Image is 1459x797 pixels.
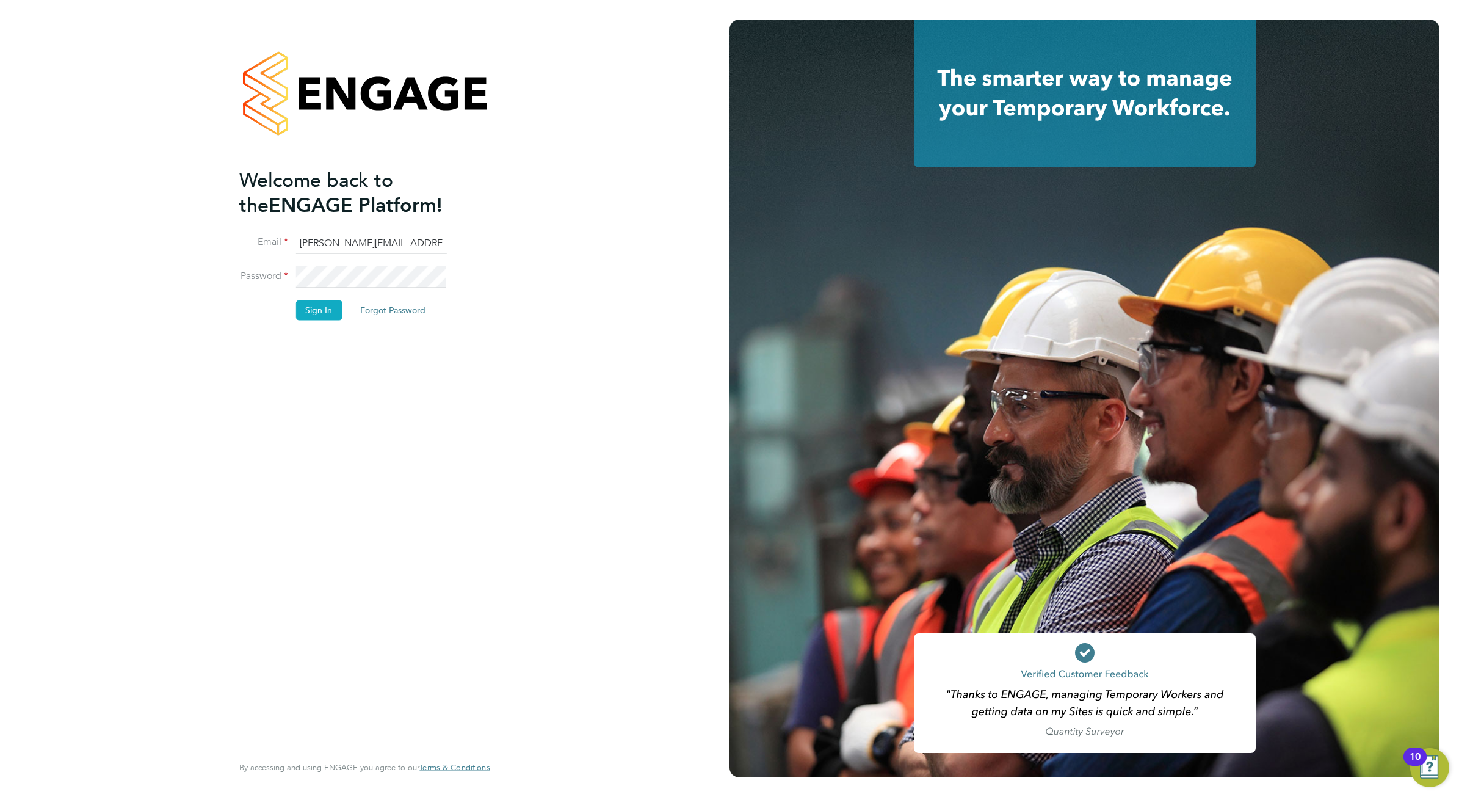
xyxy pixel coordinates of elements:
button: Forgot Password [350,300,435,320]
h2: ENGAGE Platform! [239,167,477,217]
button: Open Resource Center, 10 new notifications [1410,748,1449,787]
button: Sign In [295,300,342,320]
span: Welcome back to the [239,168,393,217]
label: Email [239,236,288,249]
span: By accessing and using ENGAGE you agree to our [239,762,490,773]
a: Terms & Conditions [419,763,490,773]
label: Password [239,270,288,283]
div: 10 [1410,757,1421,773]
span: Terms & Conditions [419,762,490,773]
input: Enter your work email... [295,232,446,254]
